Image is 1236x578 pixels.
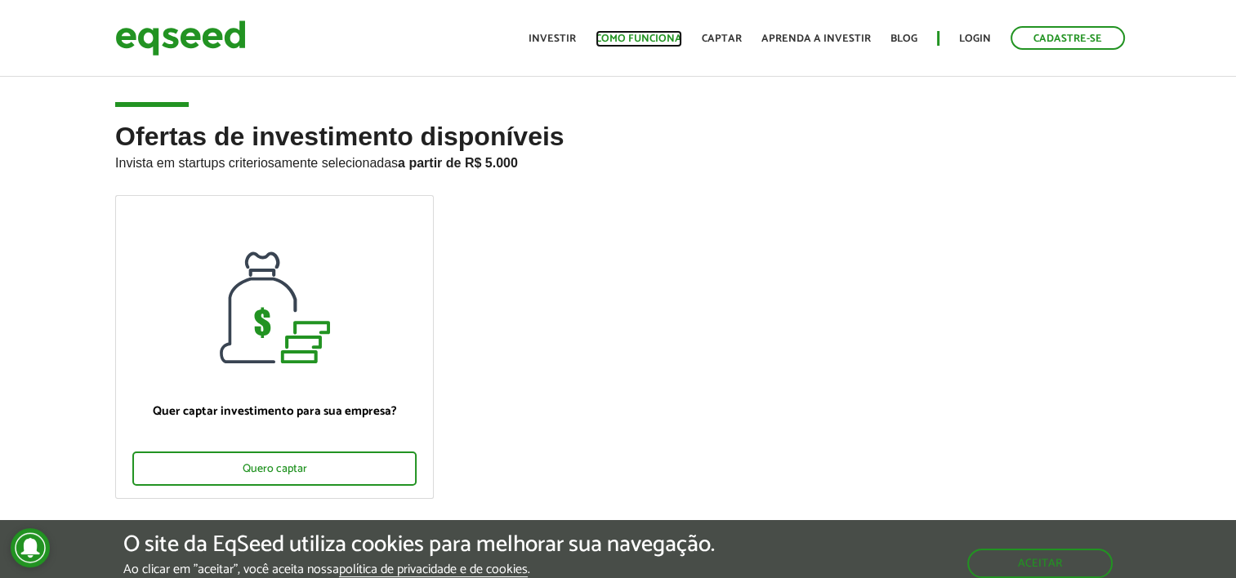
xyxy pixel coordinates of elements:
[959,33,991,44] a: Login
[398,156,518,170] strong: a partir de R$ 5.000
[702,33,742,44] a: Captar
[115,122,1121,195] h2: Ofertas de investimento disponíveis
[115,151,1121,171] p: Invista em startups criteriosamente selecionadas
[339,563,528,577] a: política de privacidade e de cookies
[115,195,434,499] a: Quer captar investimento para sua empresa? Quero captar
[967,549,1113,578] button: Aceitar
[890,33,917,44] a: Blog
[596,33,682,44] a: Como funciona
[132,404,417,419] p: Quer captar investimento para sua empresa?
[761,33,871,44] a: Aprenda a investir
[115,16,246,60] img: EqSeed
[123,532,715,558] h5: O site da EqSeed utiliza cookies para melhorar sua navegação.
[123,562,715,577] p: Ao clicar em "aceitar", você aceita nossa .
[1011,26,1125,50] a: Cadastre-se
[529,33,576,44] a: Investir
[132,451,417,486] div: Quero captar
